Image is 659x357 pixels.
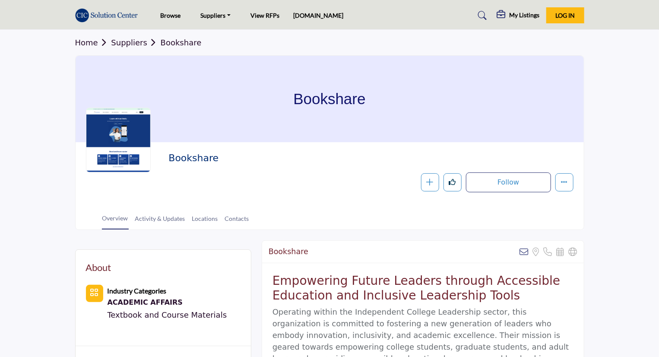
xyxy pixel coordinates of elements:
button: Category Icon [86,285,103,302]
div: Academic program development, faculty resources, and curriculum enhancement solutions for higher ... [108,296,227,309]
h2: About [86,260,111,274]
a: Suppliers [194,10,237,22]
h1: Bookshare [293,56,365,142]
div: My Listings [497,10,540,21]
button: Like [444,173,462,191]
a: Industry Categories [108,286,167,295]
b: Industry Categories [108,287,167,295]
h5: My Listings [510,11,540,19]
img: site Logo [75,8,143,22]
button: Follow [466,172,551,192]
a: [DOMAIN_NAME] [293,12,343,19]
h2: Bookshare [269,247,308,256]
a: Overview [102,214,129,229]
a: Locations [192,214,219,229]
a: View RFPs [250,12,279,19]
h2: Bookshare [168,153,406,164]
a: ACADEMIC AFFAIRS [108,296,227,309]
a: Activity & Updates [135,214,186,229]
a: Search [469,9,492,22]
span: Log In [555,12,575,19]
a: Textbook and Course Materials [108,310,227,319]
a: Bookshare [161,38,202,47]
h2: Empowering Future Leaders through Accessible Education and Inclusive Leadership Tools [272,274,573,303]
a: Suppliers [111,38,160,47]
button: Log In [546,7,584,23]
button: More details [555,173,573,191]
a: Browse [160,12,181,19]
a: Contacts [225,214,250,229]
a: Home [75,38,111,47]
